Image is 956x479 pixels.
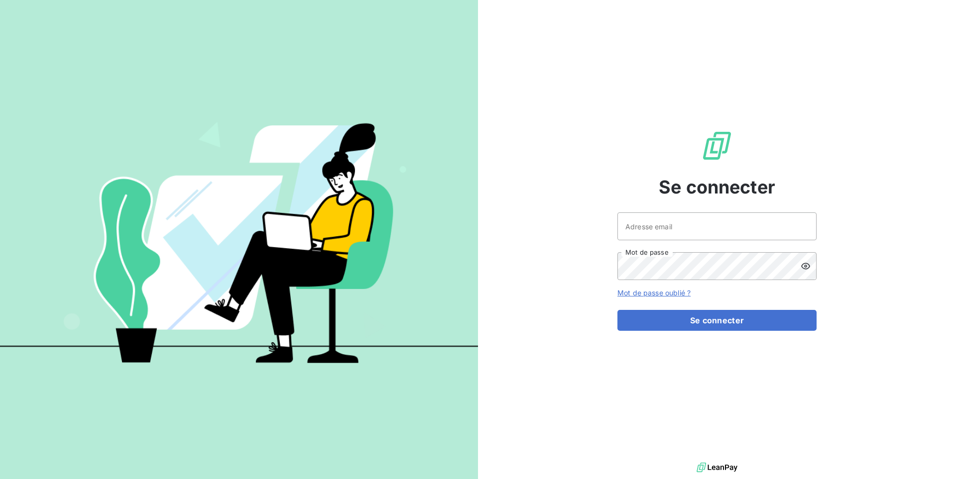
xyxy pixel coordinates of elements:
[659,174,775,200] span: Se connecter
[617,288,691,297] a: Mot de passe oublié ?
[617,310,817,331] button: Se connecter
[701,130,733,162] img: Logo LeanPay
[697,460,737,475] img: logo
[617,212,817,240] input: placeholder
